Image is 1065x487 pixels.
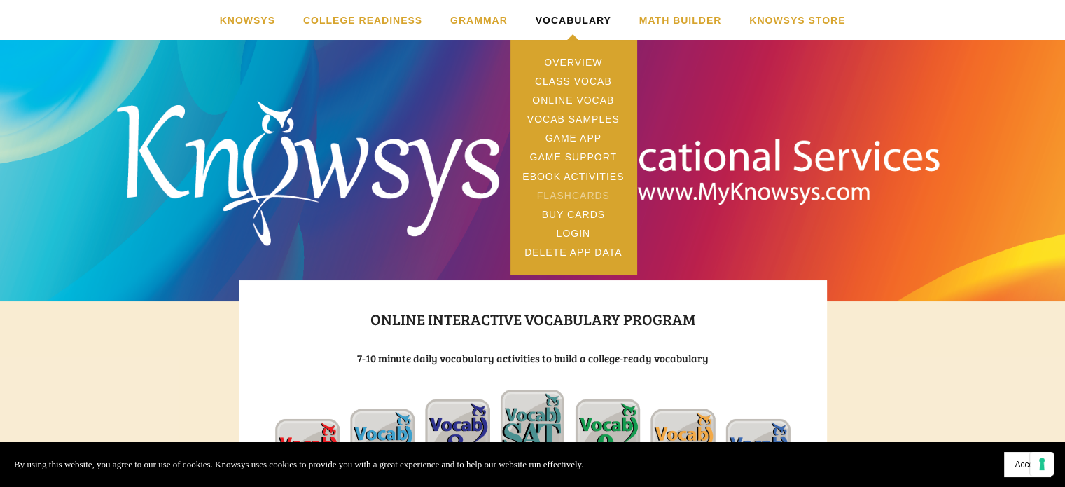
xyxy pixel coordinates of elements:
[510,90,636,109] a: Online Vocab
[338,60,727,250] a: Knowsys Educational Services
[510,129,636,148] a: Game App
[275,306,791,331] h1: Online interactive Vocabulary Program
[1004,452,1051,477] button: Accept
[1030,452,1054,476] button: Your consent preferences for tracking technologies
[275,350,791,366] h3: 7-10 minute daily vocabulary activities to build a college-ready vocabulary
[510,224,636,243] a: Login
[275,390,791,483] img: Online_Vocab_Arch.png
[510,243,636,262] a: Delete App Data
[510,53,636,71] a: Overview
[510,167,636,186] a: eBook Activities
[510,71,636,90] a: Class Vocab
[510,109,636,128] a: Vocab Samples
[1015,460,1040,469] span: Accept
[510,148,636,167] a: Game Support
[510,186,636,205] a: Flashcards
[14,457,583,472] p: By using this website, you agree to our use of cookies. Knowsys uses cookies to provide you with ...
[510,205,636,224] a: Buy Cards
